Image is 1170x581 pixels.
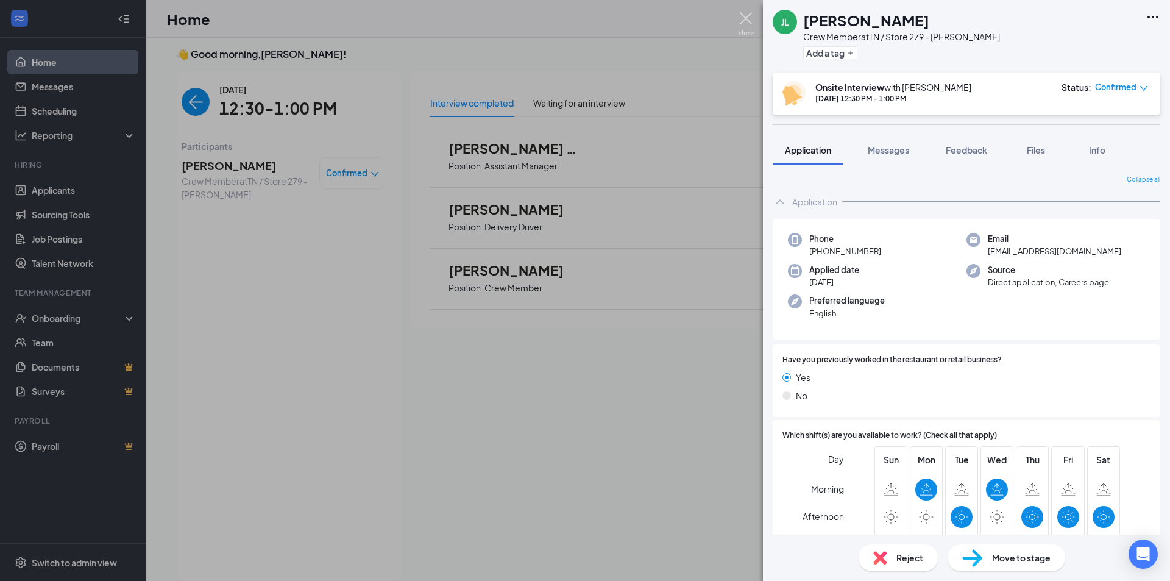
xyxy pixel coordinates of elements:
span: No [796,389,807,402]
span: Have you previously worked in the restaurant or retail business? [782,354,1002,366]
div: Open Intercom Messenger [1129,540,1158,569]
span: Collapse all [1127,175,1160,185]
span: Phone [809,233,881,245]
span: Files [1027,144,1045,155]
span: Thu [1021,453,1043,466]
span: Confirmed [1095,81,1136,93]
span: Mon [915,453,937,466]
span: down [1140,84,1148,93]
div: Status : [1062,81,1091,93]
span: Preferred language [809,294,885,307]
span: Fri [1057,453,1079,466]
span: Email [988,233,1121,245]
svg: ChevronUp [773,194,787,209]
span: Feedback [946,144,987,155]
span: Direct application, Careers page [988,276,1109,288]
span: Info [1089,144,1105,155]
span: Which shift(s) are you available to work? (Check all that apply) [782,430,997,441]
span: Morning [811,478,844,500]
b: Onsite Interview [815,82,884,93]
div: Application [792,196,837,208]
span: [EMAIL_ADDRESS][DOMAIN_NAME] [988,245,1121,257]
div: Crew Member at TN / Store 279 - [PERSON_NAME] [803,30,1000,43]
span: Move to stage [992,551,1051,565]
h1: [PERSON_NAME] [803,10,929,30]
span: Sun [880,453,902,466]
button: PlusAdd a tag [803,46,857,59]
span: Day [828,452,844,466]
svg: Plus [847,49,854,57]
div: with [PERSON_NAME] [815,81,971,93]
span: English [809,307,885,319]
span: Application [785,144,831,155]
div: JL [781,16,789,28]
span: Source [988,264,1109,276]
span: Sat [1093,453,1115,466]
span: Wed [986,453,1008,466]
svg: Ellipses [1146,10,1160,24]
span: Messages [868,144,909,155]
span: Reject [896,551,923,565]
span: Evening [812,533,844,555]
div: [DATE] 12:30 PM - 1:00 PM [815,93,971,104]
span: [DATE] [809,276,859,288]
span: Yes [796,371,810,384]
span: Applied date [809,264,859,276]
span: Tue [951,453,973,466]
span: [PHONE_NUMBER] [809,245,881,257]
span: Afternoon [803,505,844,527]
